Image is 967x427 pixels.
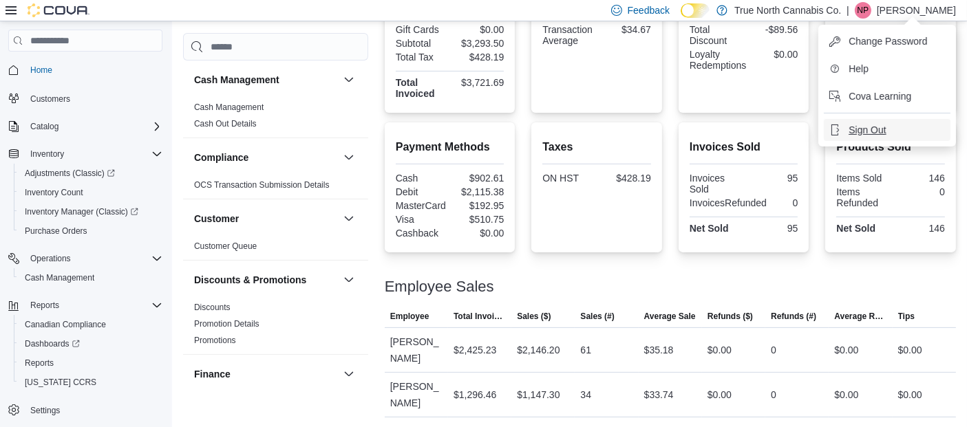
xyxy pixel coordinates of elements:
button: Customers [3,88,168,108]
a: Adjustments (Classic) [14,164,168,183]
button: Inventory [25,146,70,162]
span: Purchase Orders [25,226,87,237]
h2: Taxes [542,139,651,155]
div: $0.00 [453,24,504,35]
div: [PERSON_NAME] [385,373,448,417]
button: Discounts & Promotions [341,272,357,288]
button: Purchase Orders [14,221,168,241]
div: $1,147.30 [517,386,560,403]
span: Tips [898,311,915,322]
button: Settings [3,400,168,420]
a: Inventory Manager (Classic) [19,204,144,220]
a: Promotion Details [194,319,259,329]
button: Customer [194,212,338,226]
div: 34 [580,386,591,403]
div: -$89.56 [747,24,798,35]
div: Items Sold [836,173,888,184]
button: Compliance [194,151,338,164]
span: Reports [30,300,59,311]
div: $902.61 [453,173,504,184]
span: Adjustments (Classic) [25,168,115,179]
button: Customer [341,210,357,227]
strong: Total Invoiced [396,77,435,99]
a: Cash Management [194,102,264,112]
div: $0.00 [898,386,922,403]
span: Refunds (#) [771,311,816,322]
span: OCS Transaction Submission Details [194,179,330,190]
div: $0.00 [708,342,732,358]
button: Cash Management [341,72,357,88]
div: $33.74 [644,386,674,403]
div: $3,293.50 [453,38,504,49]
a: Reports [19,355,59,371]
div: 0 [772,197,798,208]
div: Loyalty Redemptions [690,49,747,71]
div: Debit [396,186,447,197]
a: Dashboards [14,334,168,353]
span: Inventory Count [25,187,83,198]
button: Finance [341,366,357,382]
a: [US_STATE] CCRS [19,374,102,391]
span: Reports [19,355,162,371]
p: True North Cannabis Co. [734,2,841,19]
span: Canadian Compliance [25,319,106,330]
h3: Compliance [194,151,248,164]
div: 0 [771,386,776,403]
div: Subtotal [396,38,447,49]
span: Total Invoiced [454,311,506,322]
div: $3,721.69 [453,77,504,88]
span: NP [858,2,869,19]
span: Promotions [194,335,236,346]
div: 61 [580,342,591,358]
h3: Customer [194,212,239,226]
div: Visa [396,214,447,225]
span: Catalog [30,121,59,132]
button: Inventory Count [14,183,168,202]
button: [US_STATE] CCRS [14,373,168,392]
a: Cash Management [19,270,100,286]
div: Gift Cards [396,24,447,35]
div: $2,115.38 [453,186,504,197]
span: Feedback [628,3,670,17]
div: MasterCard [396,200,447,211]
div: $0.00 [752,49,798,60]
div: Transaction Average [542,24,594,46]
span: Washington CCRS [19,374,162,391]
a: Promotions [194,336,236,345]
div: $0.00 [834,386,858,403]
div: $192.95 [453,200,504,211]
span: [US_STATE] CCRS [25,377,96,388]
a: OCS Transaction Submission Details [194,180,330,190]
button: Finance [194,367,338,381]
div: Items Refunded [836,186,888,208]
span: Dashboards [19,336,162,352]
button: Reports [25,297,65,314]
span: Cash Management [194,102,264,113]
h3: Discounts & Promotions [194,273,306,287]
a: Customer Queue [194,241,257,251]
h3: Cash Management [194,73,279,87]
span: Catalog [25,118,162,135]
div: Total Tax [396,52,447,63]
div: $0.00 [453,228,504,239]
div: 0 [771,342,776,358]
span: Reports [25,297,162,314]
span: Average Refund [834,311,886,322]
button: Cash Management [14,268,168,287]
span: Inventory [30,149,64,160]
span: Cash Management [25,272,94,283]
button: Reports [3,296,168,315]
div: 0 [893,186,945,197]
div: 146 [893,173,945,184]
span: Inventory Manager (Classic) [19,204,162,220]
span: Promotion Details [194,318,259,329]
a: Purchase Orders [19,223,93,239]
button: Operations [3,249,168,268]
button: Compliance [341,149,357,166]
span: Adjustments (Classic) [19,165,162,182]
span: Help [849,62,869,76]
h3: Finance [194,367,231,381]
a: Dashboards [19,336,85,352]
p: | [847,2,849,19]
